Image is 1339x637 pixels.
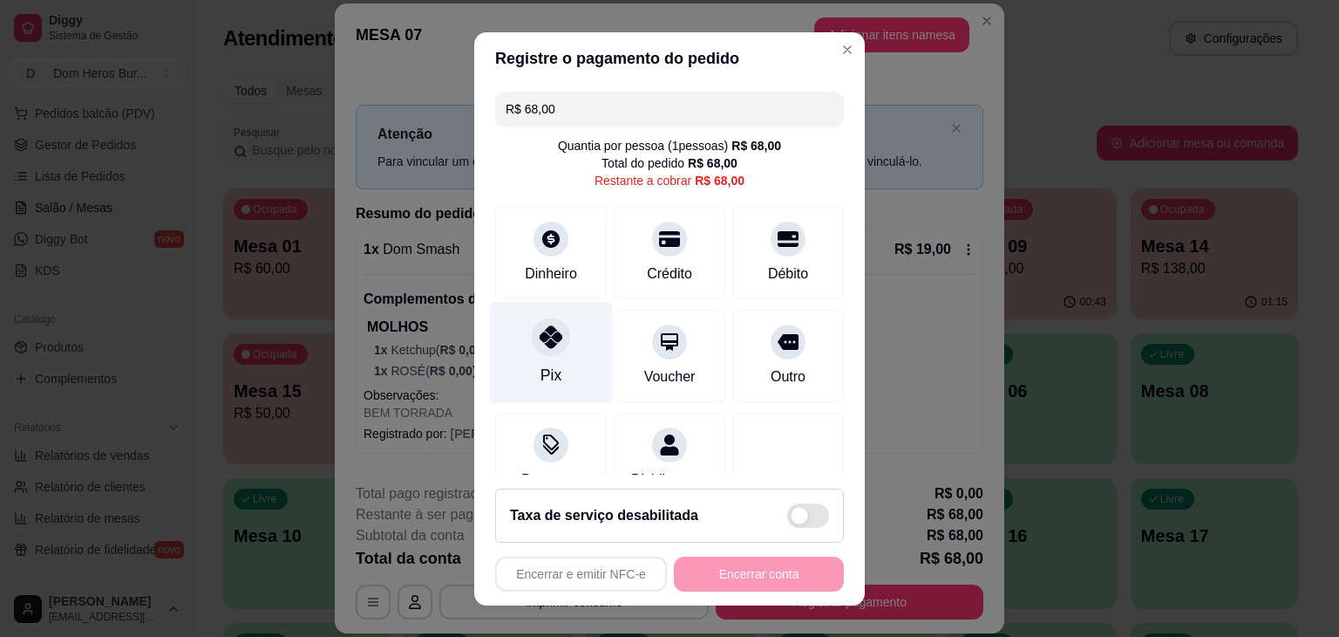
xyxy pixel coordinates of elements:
div: R$ 68,00 [695,172,744,189]
div: Quantia por pessoa ( 1 pessoas) [558,137,781,154]
div: Pix [540,364,561,387]
div: Dinheiro [525,264,577,284]
div: Dividir conta [631,469,708,490]
div: Total do pedido [602,154,737,172]
div: Desconto [521,469,581,490]
div: Crédito [647,264,692,284]
div: Restante a cobrar [595,172,744,189]
div: R$ 68,00 [688,154,737,172]
div: R$ 68,00 [731,137,781,154]
header: Registre o pagamento do pedido [474,32,865,85]
div: Outro [771,366,805,387]
h2: Taxa de serviço desabilitada [510,505,698,526]
input: Ex.: hambúrguer de cordeiro [506,92,833,127]
button: Close [833,36,861,64]
div: Débito [768,264,808,284]
div: Voucher [644,366,696,387]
